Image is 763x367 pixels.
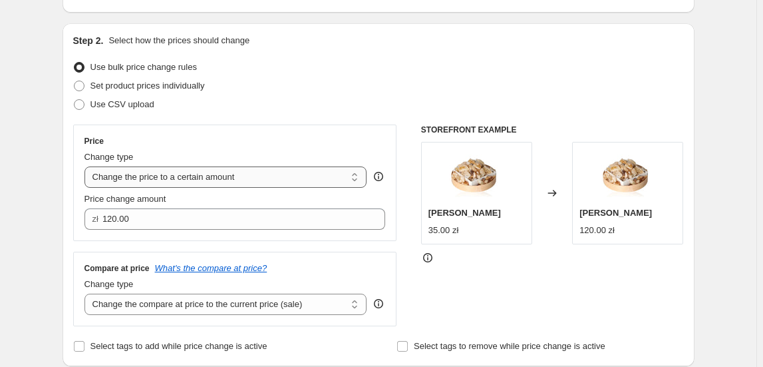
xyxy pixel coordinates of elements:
span: Set product prices individually [90,81,205,91]
h2: Step 2. [73,34,104,47]
h3: Price [84,136,104,147]
span: 120.00 zł [579,225,615,235]
h3: Compare at price [84,263,150,274]
span: Select tags to add while price change is active [90,341,267,351]
div: help [372,297,385,310]
span: zł [92,214,98,224]
span: Select tags to remove while price change is active [414,341,605,351]
span: Change type [84,279,134,289]
span: Change type [84,152,134,162]
span: Price change amount [84,194,166,204]
span: [PERSON_NAME] [579,208,652,218]
div: help [372,170,385,183]
p: Select how the prices should change [108,34,249,47]
img: Crystal-Gravel-Sylvia-Crystals-Sp.-z-o.o.-105347858_80x.png [450,149,503,202]
h6: STOREFRONT EXAMPLE [421,125,684,135]
img: Crystal-Gravel-Sylvia-Crystals-Sp.-z-o.o.-105347858_80x.png [601,149,655,202]
span: Use CSV upload [90,99,154,109]
button: What's the compare at price? [155,263,267,273]
span: Use bulk price change rules [90,62,197,72]
input: 80.00 [102,208,365,230]
span: 35.00 zł [428,225,459,235]
span: [PERSON_NAME] [428,208,501,218]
